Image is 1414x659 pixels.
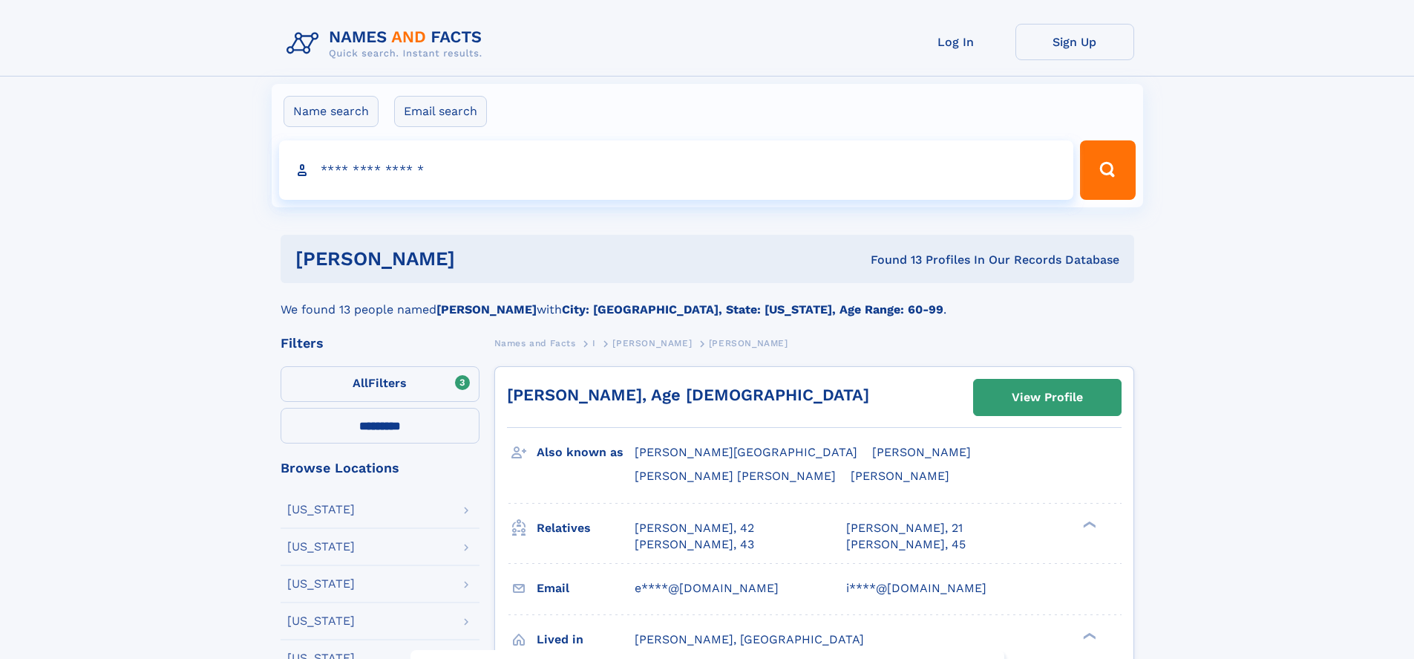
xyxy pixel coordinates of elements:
[537,576,635,601] h3: Email
[281,24,494,64] img: Logo Names and Facts
[872,445,971,459] span: [PERSON_NAME]
[537,440,635,465] h3: Also known as
[284,96,379,127] label: Name search
[537,516,635,541] h3: Relatives
[612,338,692,348] span: [PERSON_NAME]
[281,337,479,350] div: Filters
[635,520,754,536] a: [PERSON_NAME], 42
[281,283,1134,319] div: We found 13 people named with .
[709,338,788,348] span: [PERSON_NAME]
[507,386,869,404] a: [PERSON_NAME], Age [DEMOGRAPHIC_DATA]
[394,96,487,127] label: Email search
[1012,380,1083,415] div: View Profile
[1080,140,1135,200] button: Search Button
[635,469,836,483] span: [PERSON_NAME] [PERSON_NAME]
[1079,519,1097,529] div: ❯
[635,536,754,553] a: [PERSON_NAME], 43
[287,504,355,516] div: [US_STATE]
[612,334,692,352] a: [PERSON_NAME]
[281,461,479,475] div: Browse Locations
[287,541,355,553] div: [US_STATE]
[635,445,857,459] span: [PERSON_NAME][GEOGRAPHIC_DATA]
[494,334,576,352] a: Names and Facts
[635,632,864,646] span: [PERSON_NAME], [GEOGRAPHIC_DATA]
[436,302,537,316] b: [PERSON_NAME]
[851,469,949,483] span: [PERSON_NAME]
[281,366,479,402] label: Filters
[295,250,663,268] h1: [PERSON_NAME]
[897,24,1015,60] a: Log In
[287,615,355,627] div: [US_STATE]
[846,520,963,536] a: [PERSON_NAME], 21
[1015,24,1134,60] a: Sign Up
[1079,631,1097,640] div: ❯
[846,536,966,553] a: [PERSON_NAME], 45
[353,376,368,390] span: All
[592,338,596,348] span: I
[592,334,596,352] a: I
[562,302,943,316] b: City: [GEOGRAPHIC_DATA], State: [US_STATE], Age Range: 60-99
[974,380,1121,415] a: View Profile
[279,140,1074,200] input: search input
[663,252,1119,268] div: Found 13 Profiles In Our Records Database
[537,627,635,652] h3: Lived in
[287,578,355,590] div: [US_STATE]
